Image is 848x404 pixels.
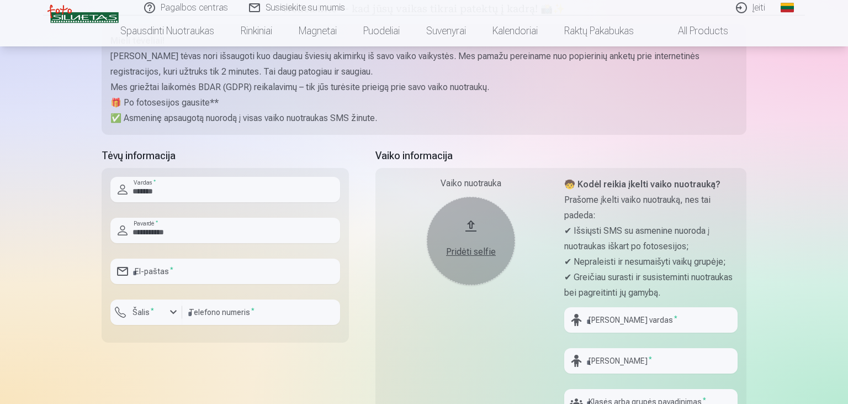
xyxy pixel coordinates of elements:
a: Suvenyrai [413,15,479,46]
a: Spausdinti nuotraukas [107,15,227,46]
p: ✔ Nepraleisti ir nesumaišyti vaikų grupėje; [564,254,738,270]
img: /v3 [47,4,119,23]
a: Raktų pakabukas [551,15,647,46]
div: Vaiko nuotrauka [384,177,558,190]
h5: Vaiko informacija [375,148,746,164]
a: Puodeliai [350,15,413,46]
p: Prašome įkelti vaiko nuotrauką, nes tai padeda: [564,192,738,223]
div: Pridėti selfie [438,245,504,259]
a: Rinkiniai [227,15,285,46]
a: Kalendoriai [479,15,551,46]
p: [PERSON_NAME] tėvas nori išsaugoti kuo daugiau šviesių akimirkų iš savo vaiko vaikystės. Mes pama... [110,49,738,80]
a: Magnetai [285,15,350,46]
p: ✔ Išsiųsti SMS su asmenine nuoroda į nuotraukas iškart po fotosesijos; [564,223,738,254]
button: Šalis* [110,300,182,325]
strong: 🧒 Kodėl reikia įkelti vaiko nuotrauką? [564,179,720,190]
label: Šalis [128,307,158,318]
a: All products [647,15,741,46]
p: ✅ Asmeninę apsaugotą nuorodą į visas vaiko nuotraukas SMS žinute. [110,111,738,126]
h5: Tėvų informacija [102,148,349,164]
p: 🎁 Po fotosesijos gausite** [110,95,738,111]
p: ✔ Greičiau surasti ir susisteminti nuotraukas bei pagreitinti jų gamybą. [564,270,738,301]
p: Mes griežtai laikomės BDAR (GDPR) reikalavimų – tik jūs turėsite prieigą prie savo vaiko nuotraukų. [110,80,738,95]
button: Pridėti selfie [427,197,515,285]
